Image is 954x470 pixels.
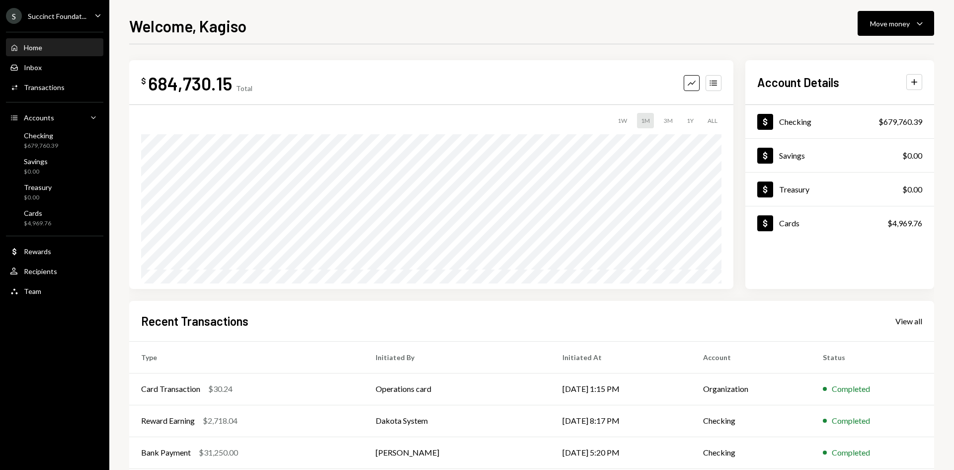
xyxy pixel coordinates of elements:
[129,16,246,36] h1: Welcome, Kagiso
[811,341,934,373] th: Status
[745,139,934,172] a: Savings$0.00
[832,447,870,459] div: Completed
[551,341,691,373] th: Initiated At
[24,83,65,92] div: Transactions
[704,113,721,128] div: ALL
[832,383,870,395] div: Completed
[6,242,103,260] a: Rewards
[24,43,42,52] div: Home
[551,405,691,437] td: [DATE] 8:17 PM
[691,341,811,373] th: Account
[551,373,691,405] td: [DATE] 1:15 PM
[24,247,51,256] div: Rewards
[614,113,631,128] div: 1W
[28,12,86,20] div: Succinct Foundat...
[6,38,103,56] a: Home
[902,184,922,195] div: $0.00
[870,18,910,29] div: Move money
[364,405,551,437] td: Dakota System
[24,168,48,176] div: $0.00
[199,447,238,459] div: $31,250.00
[779,218,799,228] div: Cards
[364,373,551,405] td: Operations card
[24,63,42,72] div: Inbox
[24,131,58,140] div: Checking
[141,447,191,459] div: Bank Payment
[141,383,200,395] div: Card Transaction
[24,209,51,217] div: Cards
[660,113,677,128] div: 3M
[902,150,922,162] div: $0.00
[148,72,232,94] div: 684,730.15
[24,219,51,228] div: $4,969.76
[6,108,103,126] a: Accounts
[858,11,934,36] button: Move money
[208,383,233,395] div: $30.24
[364,437,551,469] td: [PERSON_NAME]
[637,113,654,128] div: 1M
[691,373,811,405] td: Organization
[24,287,41,295] div: Team
[745,206,934,240] a: Cards$4,969.76
[24,267,57,276] div: Recipients
[6,180,103,204] a: Treasury$0.00
[779,151,805,160] div: Savings
[6,262,103,280] a: Recipients
[203,415,238,427] div: $2,718.04
[551,437,691,469] td: [DATE] 5:20 PM
[691,405,811,437] td: Checking
[24,183,52,191] div: Treasury
[878,116,922,128] div: $679,760.39
[141,415,195,427] div: Reward Earning
[141,313,248,329] h2: Recent Transactions
[364,341,551,373] th: Initiated By
[6,8,22,24] div: S
[6,128,103,152] a: Checking$679,760.39
[141,76,146,86] div: $
[129,341,364,373] th: Type
[691,437,811,469] td: Checking
[683,113,698,128] div: 1Y
[745,105,934,138] a: Checking$679,760.39
[24,157,48,166] div: Savings
[6,154,103,178] a: Savings$0.00
[24,113,54,122] div: Accounts
[895,316,922,326] div: View all
[779,117,811,126] div: Checking
[6,58,103,76] a: Inbox
[236,84,252,93] div: Total
[6,78,103,96] a: Transactions
[895,315,922,326] a: View all
[24,193,52,202] div: $0.00
[24,142,58,150] div: $679,760.39
[832,415,870,427] div: Completed
[779,185,809,194] div: Treasury
[6,282,103,300] a: Team
[887,217,922,229] div: $4,969.76
[745,173,934,206] a: Treasury$0.00
[757,74,839,91] h2: Account Details
[6,206,103,230] a: Cards$4,969.76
